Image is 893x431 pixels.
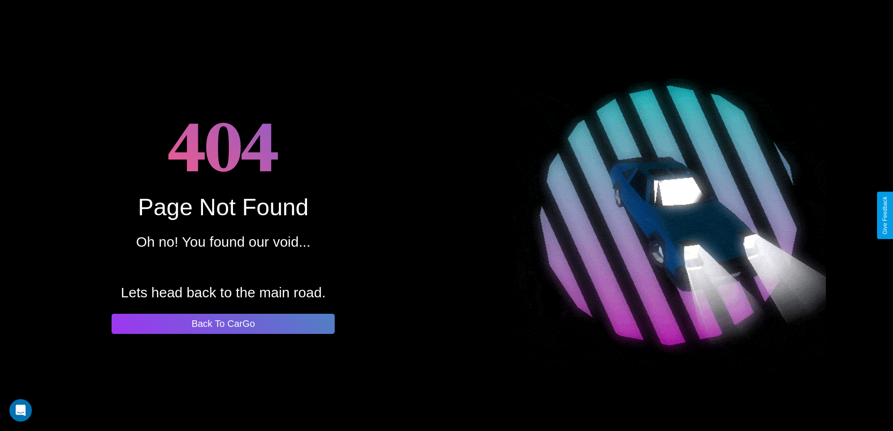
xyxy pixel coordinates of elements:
div: Give Feedback [882,197,888,234]
p: Oh no! You found our void... Lets head back to the main road. [121,229,326,305]
h1: 404 [168,98,279,194]
button: Back To CarGo [112,314,335,334]
img: spinning car [513,59,826,372]
div: Page Not Found [138,194,308,221]
div: Open Intercom Messenger [9,399,32,422]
